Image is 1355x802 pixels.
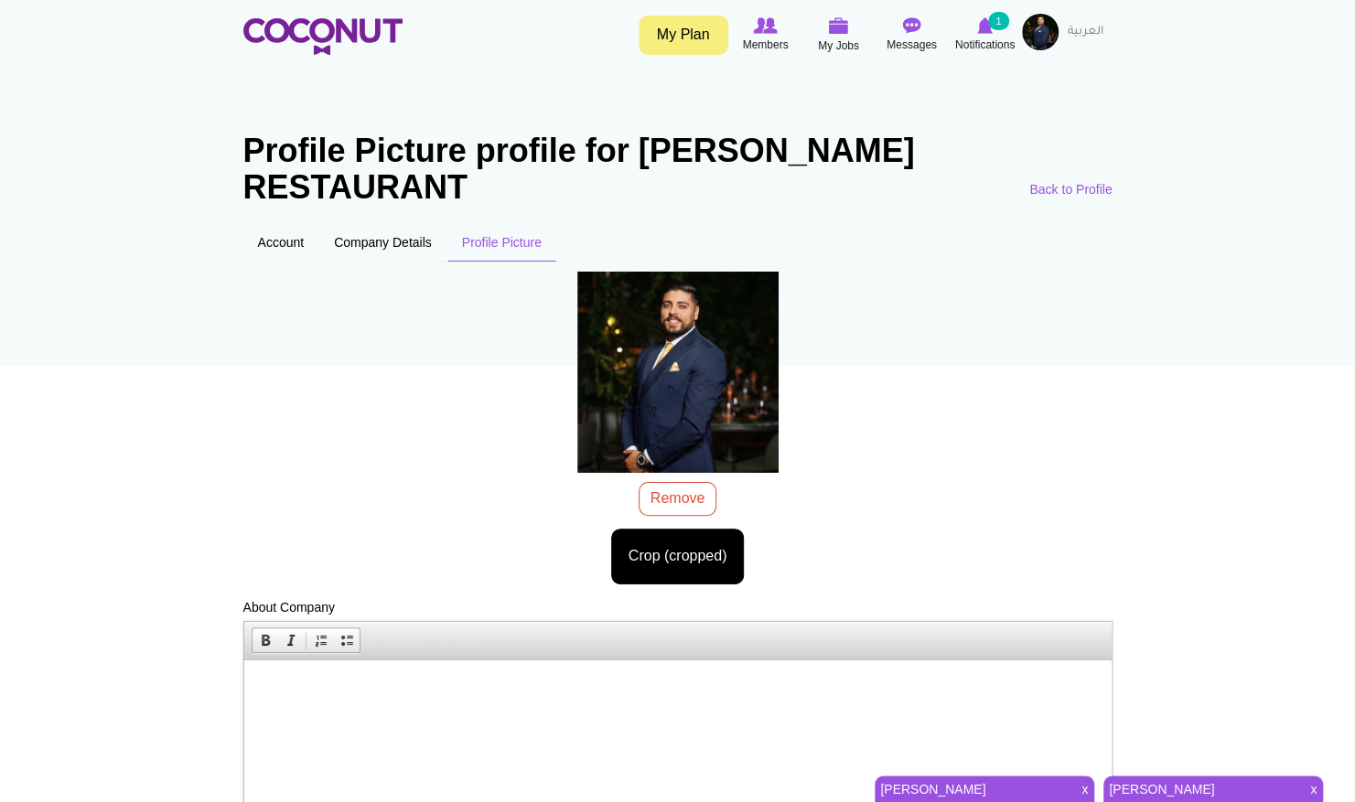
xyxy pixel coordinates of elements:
a: My Jobs My Jobs [802,14,876,57]
span: My Jobs [818,37,859,55]
a: My Plan [639,16,728,55]
a: Insert/Remove Numbered List [308,628,334,652]
a: [PERSON_NAME] [1103,776,1299,802]
a: Messages Messages [876,14,949,56]
a: Bold [253,628,278,652]
h1: Profile Picture profile for [PERSON_NAME] RESTAURANT [243,133,1113,205]
a: Account [243,223,319,262]
img: profile pic.jpg [577,221,779,523]
a: Back to Profile [1029,180,1112,198]
a: [PERSON_NAME] [875,776,1070,802]
a: Browse Members Members [729,14,802,56]
img: Messages [903,17,921,34]
img: Home [243,18,403,55]
label: About Company [243,598,335,616]
a: Insert/Remove Bulleted List [334,628,360,652]
span: Notifications [955,36,1015,54]
button: Crop (cropped) [611,529,745,584]
span: Members [742,36,788,54]
img: Browse Members [753,17,777,34]
a: Notifications Notifications 1 [949,14,1022,56]
span: x [1075,776,1094,802]
small: 1 [988,12,1008,30]
a: Company Details [319,223,446,262]
a: Italic [278,628,304,652]
a: Profile Picture [447,223,556,262]
a: العربية [1059,14,1113,50]
button: Remove [639,482,717,516]
img: Notifications [977,17,993,34]
img: My Jobs [829,17,849,34]
span: x [1304,776,1323,802]
span: Messages [887,36,937,54]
